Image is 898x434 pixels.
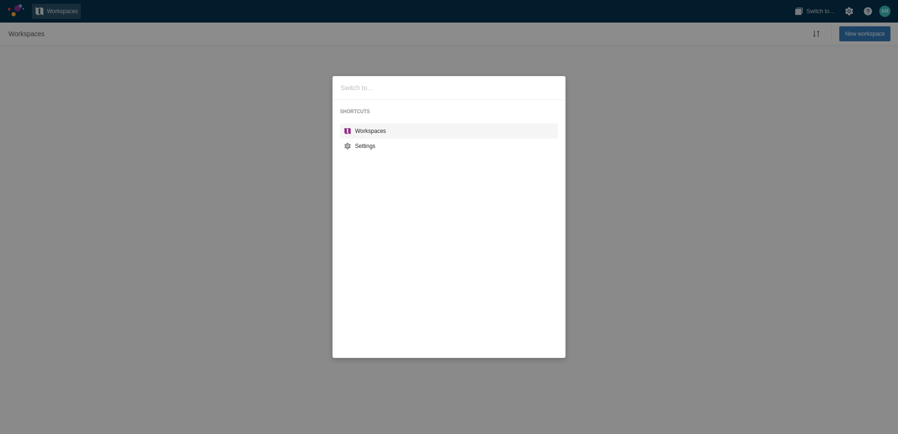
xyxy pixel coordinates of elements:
[355,141,554,151] div: Settings
[340,108,558,116] h4: SHORTCUTS
[340,139,558,154] a: Settings
[340,124,558,139] a: Workspaces
[336,80,562,96] input: Switch to…
[333,76,565,358] div: App switcher
[355,126,554,136] div: Workspaces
